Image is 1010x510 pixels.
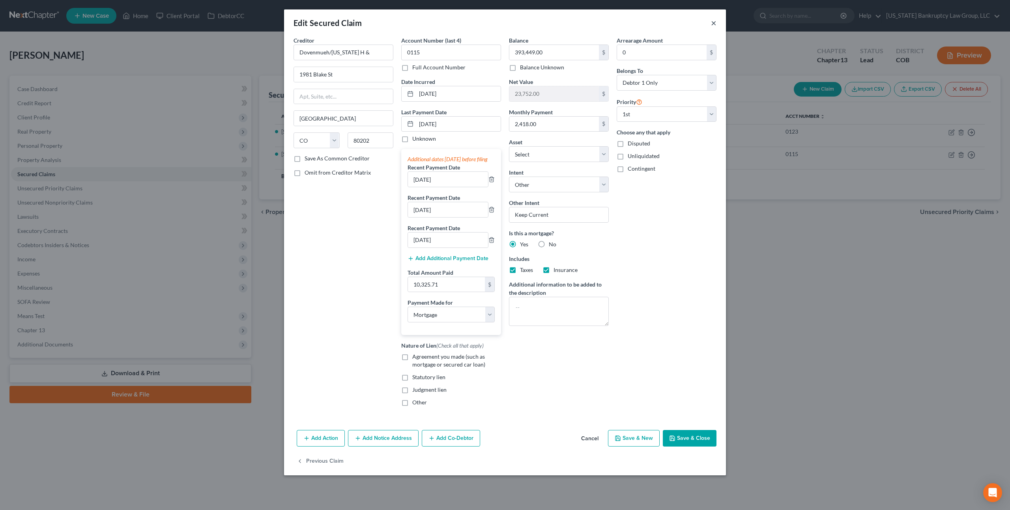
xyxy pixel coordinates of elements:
[608,430,660,447] button: Save & New
[305,154,370,162] label: Save As Common Creditor
[294,37,314,44] span: Creditor
[509,255,609,263] label: Includes
[412,353,485,368] span: Agreement you made (such as mortgage or secured car loan)
[401,36,461,45] label: Account Number (last 4)
[408,202,488,217] input: --
[294,17,362,28] div: Edit Secured Claim
[509,207,609,223] input: Specify...
[401,341,484,350] label: Nature of Lien
[711,18,716,28] button: ×
[663,430,716,447] button: Save & Close
[294,45,393,60] input: Search creditor by name...
[617,97,642,106] label: Priority
[520,63,564,71] label: Balance Unknown
[599,45,608,60] div: $
[408,277,485,292] input: 0.00
[520,241,528,248] span: Yes
[628,165,655,172] span: Contingent
[401,45,501,60] input: XXXX
[628,140,650,147] span: Disputed
[412,386,447,393] span: Judgment lien
[401,108,447,116] label: Last Payment Date
[617,36,663,45] label: Arrearage Amount
[408,224,460,232] label: Recent Payment Date
[509,108,553,116] label: Monthly Payment
[408,155,495,163] div: Additional dates [DATE] before filing
[509,86,599,101] input: 0.00
[628,153,660,159] span: Unliquidated
[416,86,501,101] input: MM/DD/YYYY
[509,78,533,86] label: Net Value
[408,194,460,202] label: Recent Payment Date
[707,45,716,60] div: $
[408,233,488,248] input: --
[509,229,609,237] label: Is this a mortgage?
[412,135,436,143] label: Unknown
[436,342,484,349] span: (Check all that apply)
[509,280,609,297] label: Additional information to be added to the description
[509,45,599,60] input: 0.00
[416,117,501,132] input: MM/DD/YYYY
[599,86,608,101] div: $
[294,67,393,82] input: Enter address...
[509,139,522,145] span: Asset
[412,63,466,71] label: Full Account Number
[983,483,1002,502] div: Open Intercom Messenger
[422,430,480,447] button: Add Co-Debtor
[297,453,344,469] button: Previous Claim
[348,132,394,148] input: Enter zip...
[617,128,716,136] label: Choose any that apply
[520,266,533,273] span: Taxes
[617,45,707,60] input: 0.00
[305,169,371,176] span: Omit from Creditor Matrix
[509,36,528,45] label: Balance
[294,89,393,104] input: Apt, Suite, etc...
[509,199,539,207] label: Other Intent
[412,399,427,406] span: Other
[401,78,435,86] label: Date Incurred
[408,268,453,277] label: Total Amount Paid
[348,430,419,447] button: Add Notice Address
[509,168,524,177] label: Intent
[549,241,556,248] span: No
[408,255,488,262] button: Add Additional Payment Date
[408,298,453,307] label: Payment Made for
[297,430,345,447] button: Add Action
[554,266,578,273] span: Insurance
[408,172,488,187] input: --
[599,117,608,132] div: $
[509,117,599,132] input: 0.00
[408,163,460,171] label: Recent Payment Date
[485,277,494,292] div: $
[617,67,643,74] span: Belongs To
[575,431,605,447] button: Cancel
[412,374,445,380] span: Statutory lien
[294,111,393,126] input: Enter city...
